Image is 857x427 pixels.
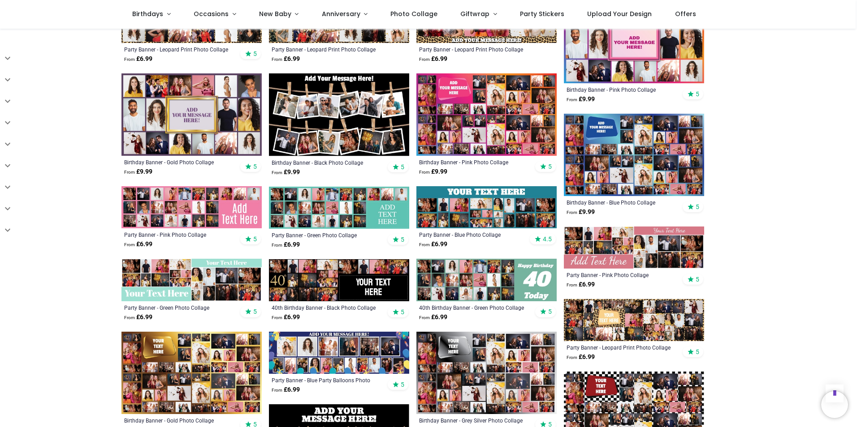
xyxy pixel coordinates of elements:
a: Party Banner - Pink Photo Collage [567,271,675,278]
strong: £ 6.99 [419,313,447,322]
strong: £ 6.99 [419,240,447,249]
span: 5 [696,90,699,98]
a: Birthday Banner - Blue Photo Collage [567,199,675,206]
strong: £ 6.99 [124,240,152,249]
strong: £ 6.99 [272,313,300,322]
a: Birthday Banner - Pink Photo Collage [567,86,675,93]
img: Personalised Birthday Backdrop Banner - Gold Photo Collage - 16 Photo Upload [121,73,262,156]
span: Upload Your Design [587,9,652,18]
a: Party Banner - Green Photo Collage [272,231,380,239]
strong: £ 6.99 [419,55,447,64]
a: Party Banner - Leopard Print Photo Collage [419,46,527,53]
span: From [272,388,282,393]
img: Personalised Party Banner - Pink Photo Collage - Custom Text & 24 Photo Upload [121,186,262,228]
img: Personalised Birthday Backdrop Banner - Black Photo Collage - 12 Photo Upload [269,73,409,156]
a: Party Banner - Blue Photo Collage [419,231,527,238]
a: Party Banner - Pink Photo Collage [124,231,232,238]
span: Party Stickers [520,9,564,18]
img: Personalised Party Banner - Green Photo Collage - Custom Text & 24 Photo Upload [269,187,409,229]
span: 5 [401,235,404,243]
a: Party Banner - Blue Party Balloons Photo Collage [272,376,380,384]
img: Personalised Birthday Backdrop Banner - Gold Photo Collage - Add Text & 48 Photo Upload [121,332,262,414]
span: From [272,243,282,248]
span: From [124,170,135,175]
iframe: Brevo live chat [821,391,848,418]
span: 5 [696,203,699,211]
strong: £ 6.99 [272,55,300,64]
span: From [419,57,430,62]
img: Personalised Birthday Backdrop Banner - Blue Photo Collage - Add Text & 48 Photo Upload [564,114,704,196]
a: Party Banner - Leopard Print Photo Collage [567,344,675,351]
a: 40th Birthday Banner - Black Photo Collage [272,304,380,311]
span: 5 [253,235,257,243]
span: Giftwrap [460,9,489,18]
span: From [124,57,135,62]
span: From [567,97,577,102]
img: Personalised Party Banner - Green Photo Collage - Custom Text & 19 Photo Upload [121,259,262,301]
img: Personalised Party Banner - Blue Party Balloons Photo Collage - 17 Photo Upload [269,332,409,374]
strong: £ 9.99 [419,167,447,176]
span: From [567,210,577,215]
a: Party Banner - Green Photo Collage [124,304,232,311]
span: From [419,315,430,320]
a: Birthday Banner - Grey Silver Photo Collage [419,417,527,424]
strong: £ 6.99 [124,55,152,64]
span: 5 [253,50,257,58]
span: 5 [401,308,404,316]
span: From [272,57,282,62]
a: Party Banner - Leopard Print Photo Collage [124,46,232,53]
span: From [419,242,430,247]
strong: £ 6.99 [272,385,300,394]
strong: £ 9.99 [124,167,152,176]
span: From [567,282,577,287]
span: Birthdays [132,9,163,18]
a: Birthday Banner - Gold Photo Collage [124,158,232,166]
strong: £ 6.99 [567,353,595,362]
strong: £ 9.99 [567,208,595,217]
img: Personalised Party Banner - Blue Photo Collage - Custom Text & 19 Photo Upload [416,186,557,228]
span: From [272,170,282,175]
span: From [124,242,135,247]
span: 5 [696,348,699,356]
strong: £ 6.99 [272,240,300,249]
span: 5 [253,307,257,316]
img: Personalised Birthday Backdrop Banner - Pink Photo Collage - Add Text & 48 Photo Upload [416,73,557,156]
img: Personalised 40th Birthday Banner - Black Photo Collage - Custom Text & 17 Photo Upload [269,259,409,301]
span: From [272,315,282,320]
a: Party Banner - Leopard Print Photo Collage [272,46,380,53]
a: 40th Birthday Banner - Green Photo Collage [419,304,527,311]
span: Anniversary [322,9,360,18]
span: Photo Collage [390,9,437,18]
span: Offers [675,9,696,18]
a: Birthday Banner - Pink Photo Collage [419,158,527,166]
span: 5 [696,275,699,283]
a: Birthday Banner - Gold Photo Collage [124,417,232,424]
img: Personalised Party Banner - Leopard Print Photo Collage - Custom Text & 30 Photo Upload [564,299,704,341]
a: Birthday Banner - Black Photo Collage [272,159,380,166]
span: 5 [253,162,257,171]
img: Personalised Birthday Backdrop Banner - Grey Silver Photo Collage - Add Text & 48 Photo [416,332,557,414]
span: 5 [548,307,552,316]
strong: £ 9.99 [567,95,595,104]
img: Personalised Birthday Backdrop Banner - Pink Photo Collage - 16 Photo Upload [564,1,704,83]
span: Occasions [194,9,229,18]
span: 5 [401,163,404,171]
strong: £ 9.99 [272,168,300,177]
